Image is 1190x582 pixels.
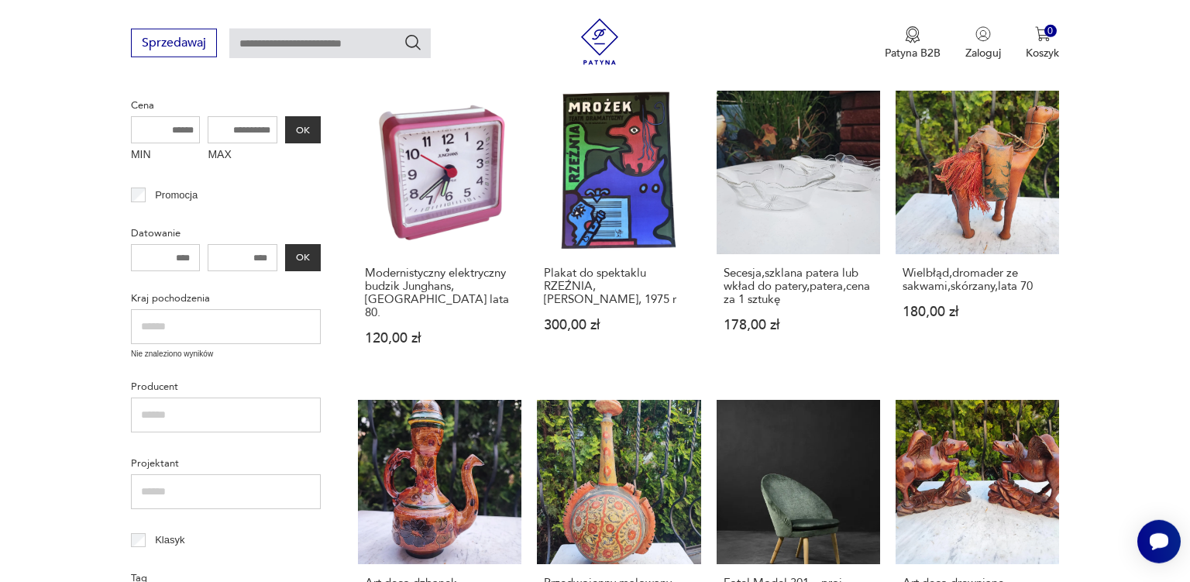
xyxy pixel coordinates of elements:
[885,26,941,60] button: Patyna B2B
[131,348,321,360] p: Nie znaleziono wyników
[885,46,941,60] p: Patyna B2B
[155,187,198,204] p: Promocja
[544,267,693,306] h3: Plakat do spektaklu RZEŹNIA, [PERSON_NAME], 1975 r
[131,29,217,57] button: Sprzedawaj
[1026,46,1059,60] p: Koszyk
[358,91,521,375] a: Modernistyczny elektryczny budzik Junghans, Niemcy lata 80.Modernistyczny elektryczny budzik Jung...
[903,267,1052,293] h3: Wielbłąd,dromader ze sakwami,skórzany,lata 70
[537,91,700,375] a: Plakat do spektaklu RZEŹNIA, Jan Młodożeniec, 1975 rPlakat do spektaklu RZEŹNIA, [PERSON_NAME], 1...
[1044,25,1058,38] div: 0
[365,267,514,319] h3: Modernistyczny elektryczny budzik Junghans, [GEOGRAPHIC_DATA] lata 80.
[1035,26,1051,42] img: Ikona koszyka
[131,378,321,395] p: Producent
[724,319,873,332] p: 178,00 zł
[724,267,873,306] h3: Secesja,szklana patera lub wkład do patery,patera,cena za 1 sztukę
[404,33,422,52] button: Szukaj
[1026,26,1059,60] button: 0Koszyk
[905,26,920,43] img: Ikona medalu
[131,225,321,242] p: Datowanie
[131,290,321,307] p: Kraj pochodzenia
[896,91,1059,375] a: Wielbłąd,dromader ze sakwami,skórzany,lata 70Wielbłąd,dromader ze sakwami,skórzany,lata 70180,00 zł
[903,305,1052,319] p: 180,00 zł
[965,46,1001,60] p: Zaloguj
[131,97,321,114] p: Cena
[965,26,1001,60] button: Zaloguj
[1137,520,1181,563] iframe: Smartsupp widget button
[285,244,321,271] button: OK
[131,455,321,472] p: Projektant
[131,39,217,50] a: Sprzedawaj
[155,532,184,549] p: Klasyk
[285,116,321,143] button: OK
[544,319,693,332] p: 300,00 zł
[365,332,514,345] p: 120,00 zł
[975,26,991,42] img: Ikonka użytkownika
[208,143,277,168] label: MAX
[717,91,880,375] a: Secesja,szklana patera lub wkład do patery,patera,cena za 1 sztukęSecesja,szklana patera lub wkła...
[576,19,623,65] img: Patyna - sklep z meblami i dekoracjami vintage
[131,143,201,168] label: MIN
[885,26,941,60] a: Ikona medaluPatyna B2B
